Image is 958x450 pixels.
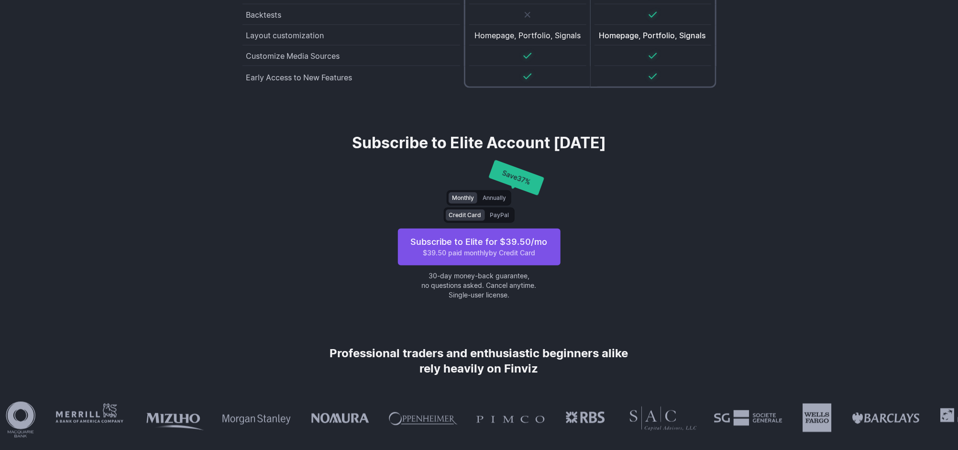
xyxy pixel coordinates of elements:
[246,71,456,84] div: Early Access to New Features
[449,192,477,204] button: Monthly
[452,193,474,203] span: Monthly
[398,229,561,265] button: Subscribe to Elite for $39.50/mo$39.50 paid monthlyby Credit Card
[473,30,583,41] div: Homepage, Portfolio, Signals
[487,209,513,221] button: PayPal
[490,210,509,220] span: PayPal
[326,346,632,376] h1: Professional traders and enthusiastic beginners alike rely heavily on Finviz
[406,236,553,258] span: Subscribe to Elite for $ 39.50 /mo
[246,30,456,41] div: Layout customization
[483,193,506,203] span: Annually
[449,210,482,220] span: Credit Card
[488,160,544,196] div: Save 37 %
[479,192,509,204] button: Annually
[406,248,553,258] span: $39.50 paid monthly by Credit Card
[598,30,707,41] div: Homepage, Portfolio, Signals
[246,50,456,62] div: Customize Media Sources
[446,209,485,221] button: Credit Card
